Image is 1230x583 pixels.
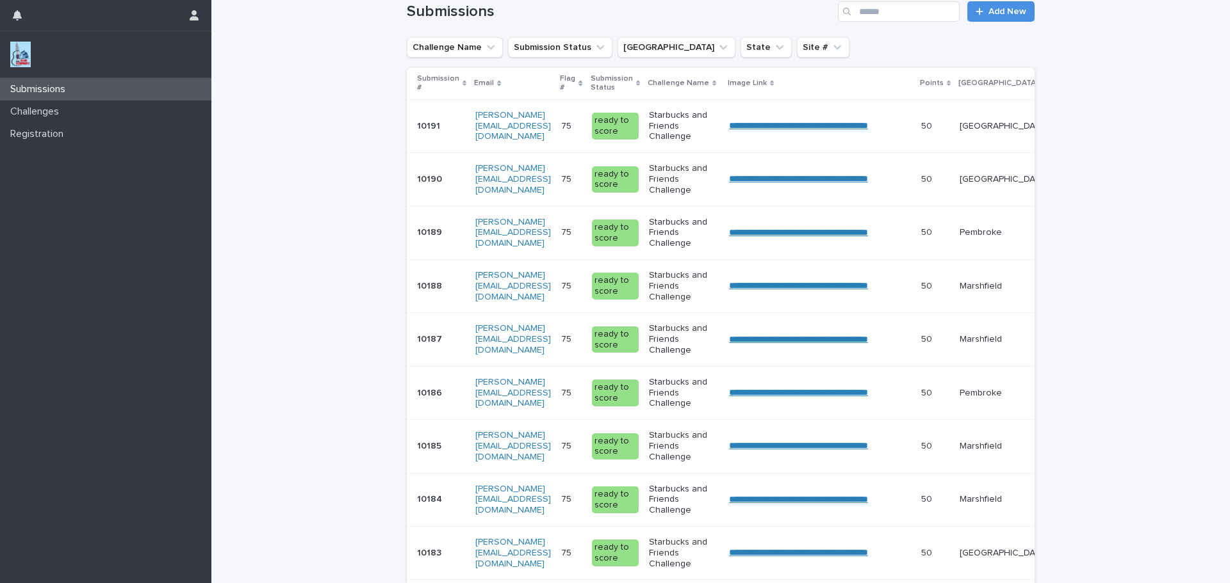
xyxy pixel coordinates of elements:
[649,484,719,516] p: Starbucks and Friends Challenge
[741,37,792,58] button: State
[475,538,551,568] a: [PERSON_NAME][EMAIL_ADDRESS][DOMAIN_NAME]
[417,278,445,292] p: 10188
[417,172,445,185] p: 10190
[417,118,443,132] p: 10191
[921,172,935,185] p: 50
[592,539,639,566] div: ready to score
[649,377,719,409] p: Starbucks and Friends Challenge
[561,278,574,292] p: 75
[591,72,633,95] p: Submission Status
[475,378,551,408] a: [PERSON_NAME][EMAIL_ADDRESS][DOMAIN_NAME]
[417,385,445,399] p: 10186
[561,545,574,559] p: 75
[417,331,445,345] p: 10187
[5,128,74,140] p: Registration
[960,281,1048,292] p: Marshfield
[921,385,935,399] p: 50
[474,76,494,90] p: Email
[960,121,1048,132] p: [GEOGRAPHIC_DATA]
[407,37,503,58] button: Challenge Name
[649,430,719,462] p: Starbucks and Friends Challenge
[921,438,935,452] p: 50
[592,379,639,406] div: ready to score
[592,273,639,299] div: ready to score
[649,323,719,355] p: Starbucks and Friends Challenge
[618,37,735,58] button: Closest City
[728,76,767,90] p: Image Link
[592,113,639,140] div: ready to score
[475,164,551,195] a: [PERSON_NAME][EMAIL_ADDRESS][DOMAIN_NAME]
[921,545,935,559] p: 50
[921,491,935,505] p: 50
[988,7,1026,16] span: Add New
[592,433,639,460] div: ready to score
[649,217,719,249] p: Starbucks and Friends Challenge
[960,494,1048,505] p: Marshfield
[508,37,612,58] button: Submission Status
[417,438,444,452] p: 10185
[960,227,1048,238] p: Pembroke
[561,118,574,132] p: 75
[960,548,1048,559] p: [GEOGRAPHIC_DATA]
[475,431,551,461] a: [PERSON_NAME][EMAIL_ADDRESS][DOMAIN_NAME]
[561,491,574,505] p: 75
[592,220,639,246] div: ready to score
[417,545,444,559] p: 10183
[592,486,639,513] div: ready to score
[5,106,69,118] p: Challenges
[561,225,574,238] p: 75
[797,37,849,58] button: Site #
[407,3,833,21] h1: Submissions
[960,174,1048,185] p: [GEOGRAPHIC_DATA]
[475,484,551,515] a: [PERSON_NAME][EMAIL_ADDRESS][DOMAIN_NAME]
[960,388,1048,399] p: Pembroke
[960,441,1048,452] p: Marshfield
[592,166,639,193] div: ready to score
[560,72,575,95] p: Flag #
[561,172,574,185] p: 75
[475,218,551,248] a: [PERSON_NAME][EMAIL_ADDRESS][DOMAIN_NAME]
[475,271,551,301] a: [PERSON_NAME][EMAIL_ADDRESS][DOMAIN_NAME]
[967,1,1035,22] a: Add New
[958,76,1038,90] p: [GEOGRAPHIC_DATA]
[921,118,935,132] p: 50
[475,111,551,141] a: [PERSON_NAME][EMAIL_ADDRESS][DOMAIN_NAME]
[921,331,935,345] p: 50
[960,334,1048,345] p: Marshfield
[838,1,960,22] input: Search
[920,76,944,90] p: Points
[649,110,719,142] p: Starbucks and Friends Challenge
[10,42,31,67] img: jxsLJbdS1eYBI7rVAS4p
[592,326,639,353] div: ready to score
[417,225,445,238] p: 10189
[561,438,574,452] p: 75
[417,491,445,505] p: 10184
[649,537,719,569] p: Starbucks and Friends Challenge
[649,163,719,195] p: Starbucks and Friends Challenge
[561,385,574,399] p: 75
[921,278,935,292] p: 50
[5,83,76,95] p: Submissions
[475,324,551,355] a: [PERSON_NAME][EMAIL_ADDRESS][DOMAIN_NAME]
[417,72,459,95] p: Submission #
[561,331,574,345] p: 75
[921,225,935,238] p: 50
[649,270,719,302] p: Starbucks and Friends Challenge
[648,76,709,90] p: Challenge Name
